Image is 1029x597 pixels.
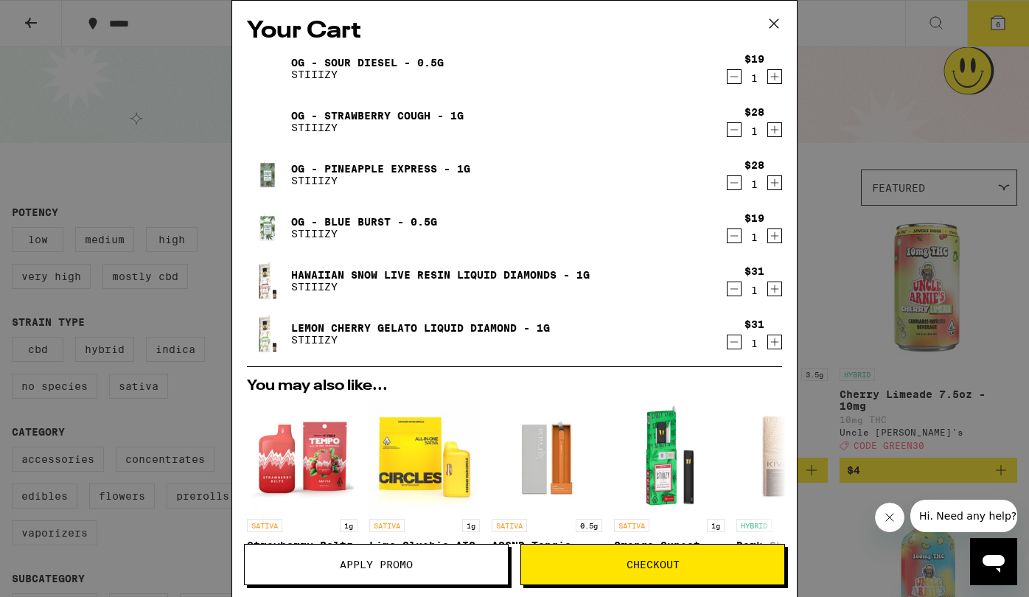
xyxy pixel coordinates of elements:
[291,334,550,346] p: STIIIZY
[767,335,782,349] button: Increment
[291,322,550,334] a: Lemon Cherry Gelato Liquid Diamond - 1g
[247,313,288,355] img: Lemon Cherry Gelato Liquid Diamond - 1g
[727,175,742,190] button: Decrement
[744,212,764,224] div: $19
[614,401,725,596] a: Open page for Orange Sunset AIO - 1g from STIIIZY
[727,282,742,296] button: Decrement
[291,57,444,69] a: OG - Sour Diesel - 0.5g
[340,519,357,532] p: 1g
[247,207,288,248] img: OG - Blue Burst - 0.5g
[614,401,725,512] img: STIIIZY - Orange Sunset AIO - 1g
[707,519,725,532] p: 1g
[291,122,464,133] p: STIIIZY
[627,559,680,570] span: Checkout
[576,519,602,532] p: 0.5g
[744,231,764,243] div: 1
[291,163,470,175] a: OG - Pineapple Express - 1g
[291,269,590,281] a: Hawaiian Snow Live Resin Liquid Diamonds - 1g
[736,519,772,532] p: HYBRID
[492,401,602,512] img: Kurvana - ASCND Tangie Dream AIO - 0.5g
[910,500,1017,532] iframe: Message from company
[736,401,847,596] a: Open page for Dark Chocolate Bar from Kiva Confections
[744,284,764,296] div: 1
[492,540,602,563] p: ASCND Tangie Dream AIO - 0.5g
[369,401,480,596] a: Open page for Lime Slushie AIO - 1g from Circles Base Camp
[744,53,764,65] div: $19
[744,318,764,330] div: $31
[462,519,480,532] p: 1g
[369,401,480,512] img: Circles Base Camp - Lime Slushie AIO - 1g
[492,519,527,532] p: SATIVA
[247,154,288,195] img: OG - Pineapple Express - 1g
[767,122,782,137] button: Increment
[244,544,509,585] button: Apply Promo
[247,401,357,596] a: Open page for Strawberry Beltz AIO - 1g from Tempo
[767,175,782,190] button: Increment
[727,69,742,84] button: Decrement
[736,401,847,512] img: Kiva Confections - Dark Chocolate Bar
[291,228,437,240] p: STIIIZY
[744,72,764,84] div: 1
[744,178,764,190] div: 1
[369,540,480,563] p: Lime Slushie AIO - 1g
[744,265,764,277] div: $31
[291,110,464,122] a: OG - Strawberry Cough - 1g
[247,540,357,563] p: Strawberry Beltz AIO - 1g
[247,101,288,142] img: OG - Strawberry Cough - 1g
[247,15,782,48] h2: Your Cart
[291,175,470,186] p: STIIIZY
[736,540,847,563] p: Dark Chocolate Bar
[247,48,288,89] img: OG - Sour Diesel - 0.5g
[744,125,764,137] div: 1
[744,159,764,171] div: $28
[291,216,437,228] a: OG - Blue Burst - 0.5g
[247,401,357,512] img: Tempo - Strawberry Beltz AIO - 1g
[875,503,904,532] iframe: Close message
[369,519,405,532] p: SATIVA
[727,335,742,349] button: Decrement
[767,228,782,243] button: Increment
[291,281,590,293] p: STIIIZY
[767,282,782,296] button: Increment
[614,540,725,563] p: Orange Sunset AIO - 1g
[247,379,782,394] h2: You may also like...
[727,228,742,243] button: Decrement
[614,519,649,532] p: SATIVA
[247,260,288,301] img: Hawaiian Snow Live Resin Liquid Diamonds - 1g
[727,122,742,137] button: Decrement
[340,559,413,570] span: Apply Promo
[291,69,444,80] p: STIIIZY
[520,544,785,585] button: Checkout
[767,69,782,84] button: Increment
[744,338,764,349] div: 1
[970,538,1017,585] iframe: Button to launch messaging window
[744,106,764,118] div: $28
[492,401,602,596] a: Open page for ASCND Tangie Dream AIO - 0.5g from Kurvana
